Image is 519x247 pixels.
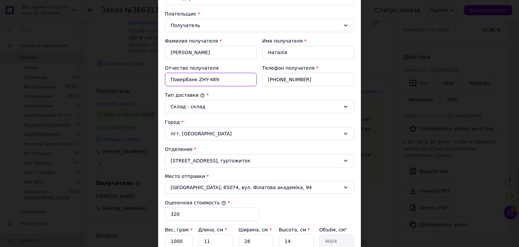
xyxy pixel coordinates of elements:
[171,22,340,29] div: Получатель
[165,92,354,98] div: Тип доставки
[171,103,340,110] div: Склад - склад
[165,119,354,126] div: Город
[165,173,354,180] div: Место отправки
[165,38,218,44] label: Фамилия получателя
[279,227,310,232] label: Высота, см
[165,127,354,140] div: пгт. [GEOGRAPHIC_DATA]
[165,10,354,17] div: Плательщик
[165,146,354,153] div: Отделение
[239,227,272,232] label: Ширина, см
[262,65,315,71] label: Телефон получателя
[165,65,219,71] label: Отчество получателя
[319,226,354,233] div: Объём, см³
[262,73,354,86] input: +380
[165,227,193,232] label: Вес, грам
[198,227,227,232] label: Длина, см
[262,38,303,44] label: Имя получателя
[165,200,226,205] label: Оценочная стоимость
[165,154,354,167] div: [STREET_ADDRESS], гуртожиток
[171,184,340,191] span: [GEOGRAPHIC_DATA]; 65074, вул. Філатова академіка, 94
